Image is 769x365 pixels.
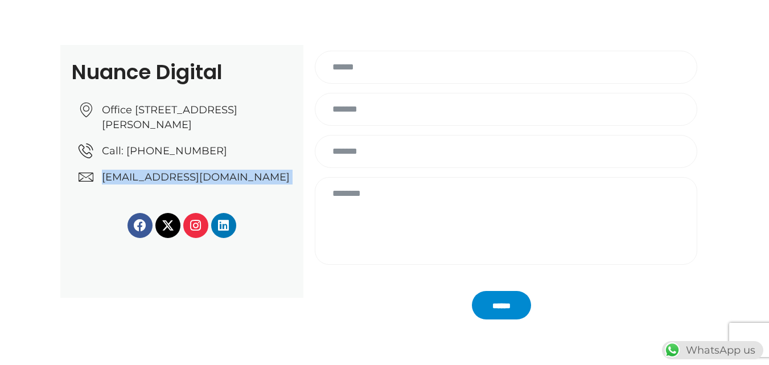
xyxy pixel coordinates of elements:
span: Call: [PHONE_NUMBER] [99,143,227,158]
a: WhatsAppWhatsApp us [662,344,763,356]
h2: Nuance Digital [72,62,292,83]
a: [EMAIL_ADDRESS][DOMAIN_NAME] [79,170,292,184]
form: Contact form [309,51,704,292]
span: Office [STREET_ADDRESS][PERSON_NAME] [99,102,292,132]
a: Call: [PHONE_NUMBER] [79,143,292,158]
span: [EMAIL_ADDRESS][DOMAIN_NAME] [99,170,290,184]
div: WhatsApp us [662,341,763,359]
img: WhatsApp [663,341,681,359]
a: Office [STREET_ADDRESS][PERSON_NAME] [79,102,292,132]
